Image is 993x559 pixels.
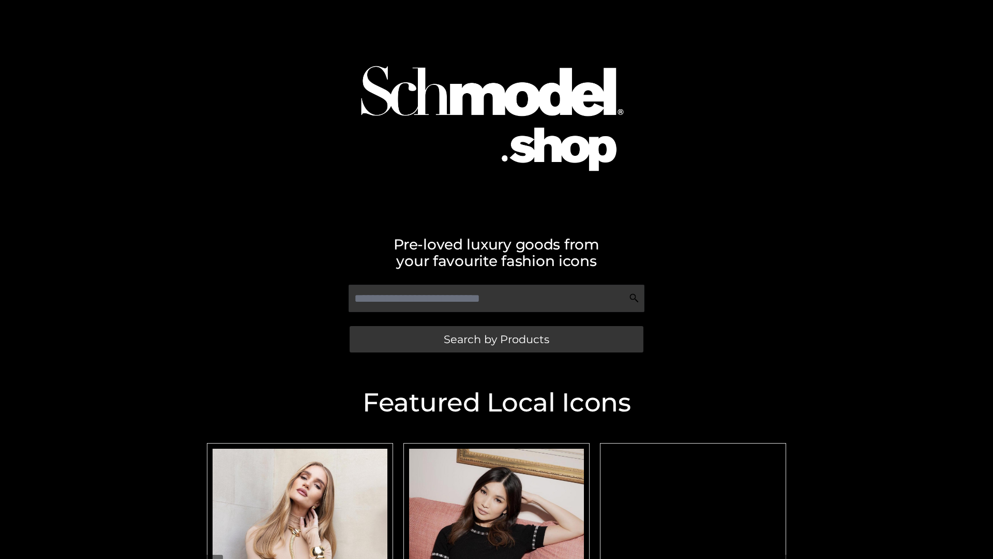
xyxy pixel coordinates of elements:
[444,334,549,345] span: Search by Products
[202,236,791,269] h2: Pre-loved luxury goods from your favourite fashion icons
[202,390,791,416] h2: Featured Local Icons​
[350,326,643,352] a: Search by Products
[629,293,639,303] img: Search Icon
